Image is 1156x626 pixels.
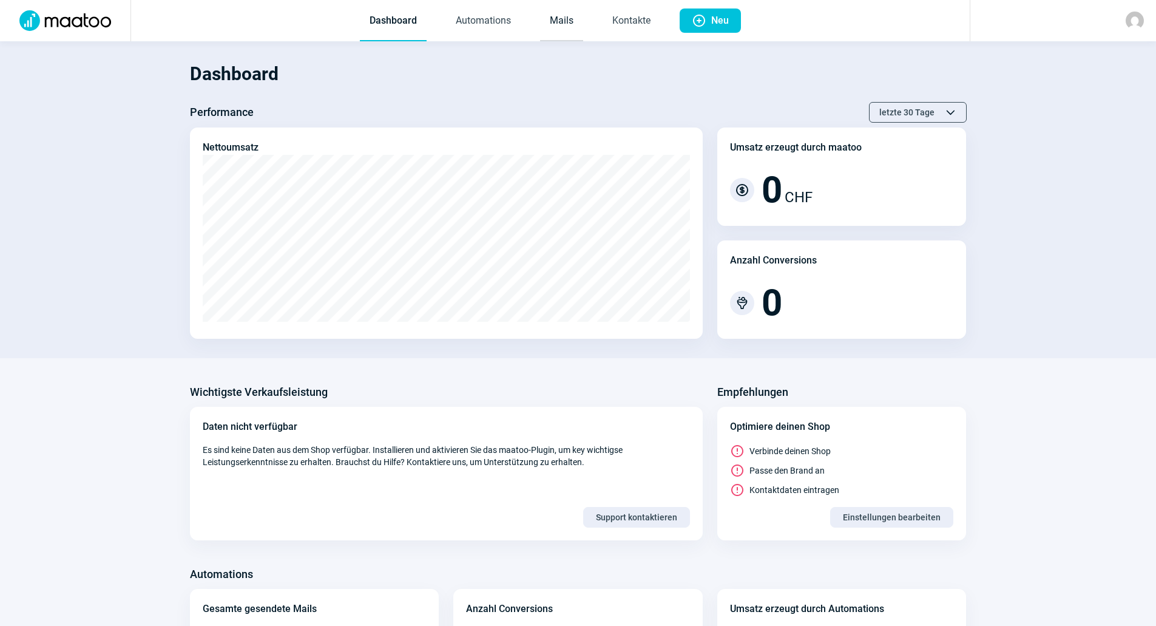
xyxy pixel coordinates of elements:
img: Logo [12,10,118,31]
span: letzte 30 Tage [879,103,935,122]
h3: Performance [190,103,254,122]
div: Optimiere deinen Shop [730,420,954,434]
img: avatar [1126,12,1144,30]
div: Umsatz erzeugt durch Automations [730,602,884,616]
span: Es sind keine Daten aus dem Shop verfügbar. Installieren und aktivieren Sie das maatoo-Plugin, um... [203,444,690,468]
span: Einstellungen bearbeiten [843,508,941,527]
span: Neu [711,9,729,33]
h3: Wichtigste Verkaufsleistung [190,383,328,402]
span: 0 [762,172,782,208]
button: Neu [680,9,741,33]
span: Kontaktdaten eintragen [749,484,839,496]
span: 0 [762,285,782,321]
span: Passe den Brand an [749,464,825,477]
span: Verbinde deinen Shop [749,445,831,457]
div: Daten nicht verfügbar [203,420,690,434]
span: CHF [785,186,813,208]
div: Anzahl Conversions [466,602,553,616]
div: Gesamte gesendete Mails [203,602,317,616]
a: Kontakte [603,1,660,41]
h3: Empfehlungen [717,383,788,402]
div: Nettoumsatz [203,140,259,155]
h1: Dashboard [190,53,967,95]
a: Automations [446,1,521,41]
h3: Automations [190,565,253,584]
button: Support kontaktieren [583,507,690,528]
button: Einstellungen bearbeiten [830,507,953,528]
span: Support kontaktieren [596,508,677,527]
a: Mails [540,1,583,41]
a: Dashboard [360,1,427,41]
div: Anzahl Conversions [730,253,817,268]
div: Umsatz erzeugt durch maatoo [730,140,862,155]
